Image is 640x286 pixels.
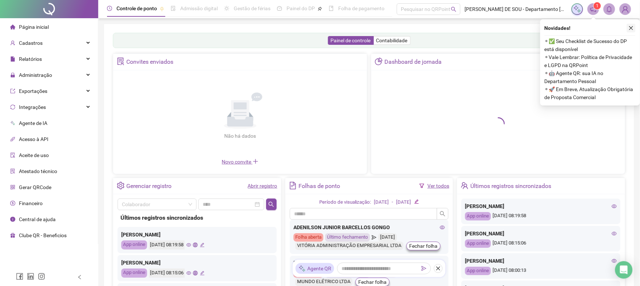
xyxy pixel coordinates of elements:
[492,117,505,130] span: loading
[10,217,15,222] span: info-circle
[293,233,323,242] div: Folha aberta
[10,185,15,190] span: qrcode
[299,265,306,273] img: sparkle-icon.fc2bf0ac1784a2077858766a79e2daf3.svg
[19,104,46,110] span: Integrações
[10,201,15,206] span: dollar
[19,88,47,94] span: Exportações
[378,233,397,242] div: [DATE]
[461,182,469,189] span: team
[10,169,15,174] span: solution
[121,213,274,222] div: Últimos registros sincronizados
[545,53,636,69] span: ⚬ Vale Lembrar: Política de Privacidade e LGPD na QRPoint
[293,259,445,267] div: [PERSON_NAME]
[19,184,51,190] span: Gerar QRCode
[224,6,229,11] span: sun
[612,204,617,209] span: eye
[406,242,441,250] button: Fechar folha
[10,24,15,30] span: home
[465,239,617,248] div: [DATE] 08:15:06
[451,7,457,12] span: search
[427,183,449,189] a: Ver todos
[10,73,15,78] span: lock
[121,240,147,250] div: App online
[545,37,636,53] span: ⚬ ✅ Seu Checklist de Sucesso do DP está disponível
[193,271,198,275] span: global
[331,38,371,43] span: Painel de controle
[358,278,387,286] span: Fechar folha
[296,263,334,274] div: Agente QR
[234,5,270,11] span: Gestão de férias
[440,225,445,230] span: eye
[10,56,15,62] span: file
[160,7,164,11] span: pushpin
[596,3,599,8] span: 1
[10,137,15,142] span: api
[436,266,441,271] span: close
[19,72,52,78] span: Administração
[465,212,617,220] div: [DATE] 08:19:58
[207,132,274,140] div: Não há dados
[414,199,419,204] span: edit
[376,38,408,43] span: Contabilidade
[612,231,617,236] span: eye
[465,5,567,13] span: [PERSON_NAME] DE SOU - Departamento [GEOGRAPHIC_DATA]
[117,182,125,189] span: setting
[299,180,340,192] div: Folhas de ponto
[121,269,147,278] div: App online
[19,216,56,222] span: Central de ajuda
[253,158,258,164] span: plus
[248,183,277,189] a: Abrir registro
[545,85,636,101] span: ⚬ 🚀 Em Breve, Atualização Obrigatória de Proposta Comercial
[19,56,42,62] span: Relatórios
[338,5,385,11] span: Folha de pagamento
[10,105,15,110] span: sync
[126,180,171,192] div: Gerenciar registro
[19,24,49,30] span: Página inicial
[372,233,376,242] span: send
[573,5,581,13] img: sparkle-icon.fc2bf0ac1784a2077858766a79e2daf3.svg
[620,4,631,15] img: 37618
[149,269,185,278] div: [DATE] 08:15:06
[465,257,617,265] div: [PERSON_NAME]
[277,6,282,11] span: dashboard
[465,267,491,275] div: App online
[594,2,601,9] sup: 1
[545,69,636,85] span: ⚬ 🤖 Agente QR: sua IA no Departamento Pessoal
[440,211,446,217] span: search
[116,5,157,11] span: Controle de ponto
[77,275,82,280] span: left
[329,6,334,11] span: book
[325,233,370,242] div: Último fechamento
[384,56,442,68] div: Dashboard de jornada
[471,180,552,192] div: Últimos registros sincronizados
[10,40,15,46] span: user-add
[117,58,125,65] span: solution
[465,202,617,210] div: [PERSON_NAME]
[19,152,49,158] span: Aceite de uso
[19,120,47,126] span: Agente de IA
[287,5,315,11] span: Painel do DP
[465,239,491,248] div: App online
[121,259,273,267] div: [PERSON_NAME]
[19,232,67,238] span: Clube QR - Beneficios
[612,258,617,263] span: eye
[396,199,411,206] div: [DATE]
[38,273,45,280] span: instagram
[268,201,274,207] span: search
[422,266,427,271] span: send
[186,243,191,247] span: eye
[19,168,57,174] span: Atestado técnico
[200,271,205,275] span: edit
[289,182,297,189] span: file-text
[107,6,112,11] span: clock-circle
[16,273,23,280] span: facebook
[27,273,34,280] span: linkedin
[374,199,389,206] div: [DATE]
[149,240,185,250] div: [DATE] 08:19:58
[465,230,617,238] div: [PERSON_NAME]
[10,153,15,158] span: audit
[200,243,205,247] span: edit
[121,231,273,239] div: [PERSON_NAME]
[409,242,438,250] span: Fechar folha
[615,261,633,279] div: Open Intercom Messenger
